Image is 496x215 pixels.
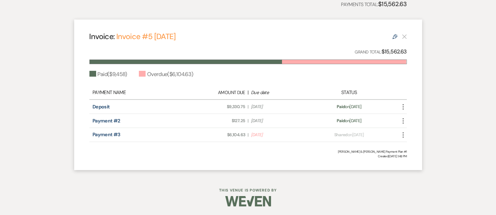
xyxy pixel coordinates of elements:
a: Deposit [92,104,110,110]
span: [DATE] [251,132,307,138]
a: Payment #2 [92,118,120,124]
img: Weven Logo [225,191,271,212]
div: on [DATE] [310,104,388,110]
div: Overdue ( $6,104.63 ) [139,70,194,78]
span: Paid [337,104,345,109]
a: Invoice #5 [DATE] [116,31,176,42]
p: Grand Total: [355,47,407,56]
div: Payment Name [92,89,186,96]
div: [PERSON_NAME] & [PERSON_NAME] Payment Plan #1 [89,149,407,154]
span: | [248,132,248,138]
span: [DATE] [251,118,307,124]
div: | [186,89,310,96]
div: Due date [251,89,307,96]
span: [DATE] [251,104,307,110]
div: on [DATE] [310,132,388,138]
div: Paid ( $9,458 ) [89,70,127,78]
div: Status [310,89,388,96]
div: Amount Due [189,89,245,96]
button: This payment plan cannot be deleted because it contains links that have been paid through Weven’s... [402,34,407,39]
span: Created: [DATE] 1:48 PM [89,154,407,159]
strong: $15,562.63 [382,48,407,55]
span: $6,104.63 [189,132,245,138]
span: | [248,104,248,110]
span: Shared [334,132,348,137]
span: Paid [337,118,345,123]
span: $9,330.75 [189,104,245,110]
span: $127.25 [189,118,245,124]
a: Payment #3 [92,131,121,138]
div: on [DATE] [310,118,388,124]
span: | [248,118,248,124]
h4: Invoice: [89,31,176,42]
